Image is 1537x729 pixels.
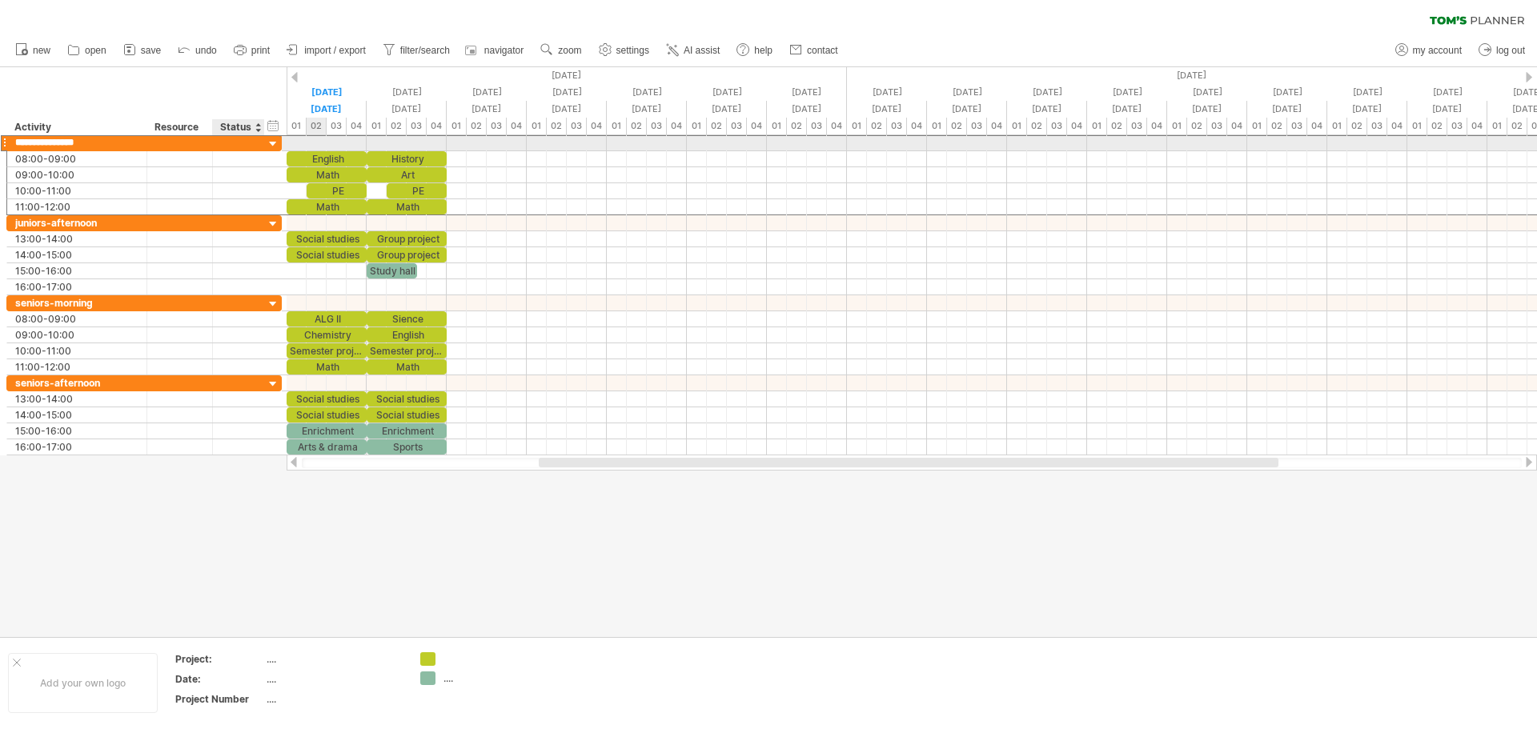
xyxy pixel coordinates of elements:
[307,183,367,198] div: PE
[1027,118,1047,134] div: 02
[267,672,401,686] div: ....
[174,40,222,61] a: undo
[807,118,827,134] div: 03
[847,84,927,101] div: Monday, 1 September 2025
[15,375,138,391] div: seniors-afternoon
[767,101,847,118] div: Friday, 29 August 2025
[15,263,138,278] div: 15:00-16:00
[527,84,607,101] div: Tuesday, 26 August 2025
[507,118,527,134] div: 04
[155,119,203,135] div: Resource
[1496,45,1525,56] span: log out
[15,439,138,455] div: 16:00-17:00
[427,118,447,134] div: 04
[15,407,138,423] div: 14:00-15:00
[347,118,367,134] div: 04
[287,199,367,214] div: Math
[616,45,649,56] span: settings
[1007,118,1027,134] div: 01
[287,327,367,342] div: Chemistry
[283,40,371,61] a: import / export
[827,118,847,134] div: 04
[1413,45,1462,56] span: my account
[687,101,767,118] div: Thursday, 28 August 2025
[15,359,138,375] div: 11:00-12:00
[287,231,367,246] div: Social studies
[607,118,627,134] div: 01
[367,311,447,326] div: Sience
[63,40,111,61] a: open
[175,652,263,666] div: Project:
[8,653,158,713] div: Add your own logo
[684,45,720,56] span: AI assist
[141,45,161,56] span: save
[1107,118,1127,134] div: 02
[527,118,547,134] div: 01
[287,359,367,375] div: Math
[867,118,887,134] div: 02
[847,101,927,118] div: Monday, 1 September 2025
[287,311,367,326] div: ALG II
[15,247,138,262] div: 14:00-15:00
[967,118,987,134] div: 03
[175,672,263,686] div: Date:
[558,45,581,56] span: zoom
[547,118,567,134] div: 02
[367,391,447,407] div: Social studies
[15,183,138,198] div: 10:00-11:00
[15,215,138,230] div: juniors-afternoon
[119,40,166,61] a: save
[1247,84,1327,101] div: Monday, 8 September 2025
[15,167,138,182] div: 09:00-10:00
[1007,101,1087,118] div: Wednesday, 3 September 2025
[487,118,507,134] div: 03
[1087,84,1167,101] div: Thursday, 4 September 2025
[1267,118,1287,134] div: 02
[304,45,366,56] span: import / export
[847,118,867,134] div: 01
[251,45,270,56] span: print
[1087,101,1167,118] div: Thursday, 4 September 2025
[11,40,55,61] a: new
[1475,40,1530,61] a: log out
[1427,118,1447,134] div: 02
[387,183,447,198] div: PE
[307,118,327,134] div: 02
[407,118,427,134] div: 03
[607,84,687,101] div: Wednesday, 27 August 2025
[15,199,138,214] div: 11:00-12:00
[807,45,838,56] span: contact
[536,40,586,61] a: zoom
[687,84,767,101] div: Thursday, 28 August 2025
[267,652,401,666] div: ....
[287,439,367,455] div: Arts & drama
[367,247,447,262] div: Group project
[627,118,647,134] div: 02
[387,118,407,134] div: 02
[667,118,687,134] div: 04
[1407,84,1487,101] div: Wednesday, 10 September 2025
[175,692,263,706] div: Project Number
[367,327,447,342] div: English
[754,45,773,56] span: help
[230,40,275,61] a: print
[1327,84,1407,101] div: Tuesday, 9 September 2025
[1287,118,1307,134] div: 03
[1407,118,1427,134] div: 01
[707,118,727,134] div: 02
[367,439,447,455] div: Sports
[1507,118,1527,134] div: 02
[287,84,367,101] div: Thursday, 21 August 2025
[767,118,787,134] div: 01
[1207,118,1227,134] div: 03
[1247,118,1267,134] div: 01
[1327,118,1347,134] div: 01
[1087,118,1107,134] div: 01
[1407,101,1487,118] div: Wednesday, 10 September 2025
[647,118,667,134] div: 03
[484,45,524,56] span: navigator
[220,119,255,135] div: Status
[367,167,447,182] div: Art
[927,118,947,134] div: 01
[327,118,347,134] div: 03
